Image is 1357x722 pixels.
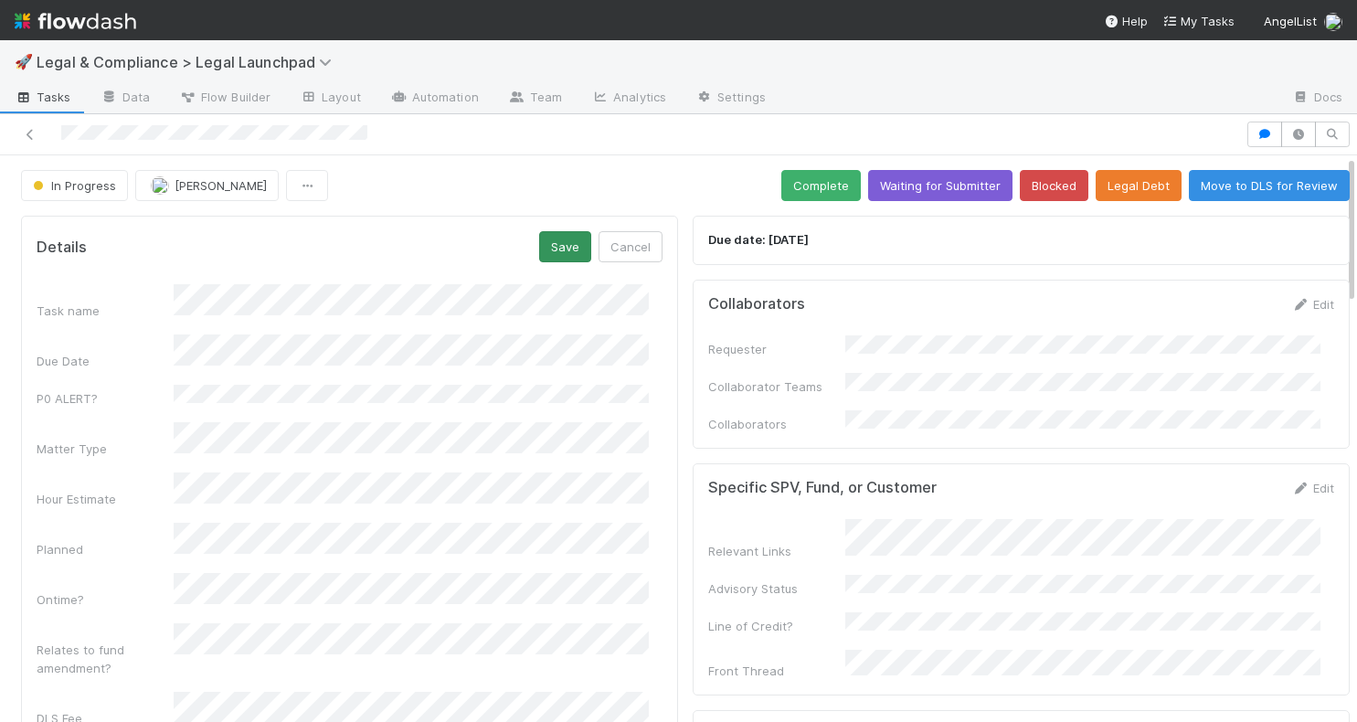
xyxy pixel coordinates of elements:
button: Complete [781,170,861,201]
span: In Progress [29,178,116,193]
span: [PERSON_NAME] [175,178,267,193]
img: avatar_b5be9b1b-4537-4870-b8e7-50cc2287641b.png [151,176,169,195]
div: Advisory Status [708,579,845,598]
img: logo-inverted-e16ddd16eac7371096b0.svg [15,5,136,37]
h5: Specific SPV, Fund, or Customer [708,479,937,497]
div: Collaborators [708,415,845,433]
a: Analytics [577,84,681,113]
span: Flow Builder [179,88,270,106]
button: Move to DLS for Review [1189,170,1350,201]
div: Line of Credit? [708,617,845,635]
a: My Tasks [1162,12,1235,30]
span: My Tasks [1162,14,1235,28]
a: Layout [285,84,376,113]
h5: Details [37,239,87,257]
h5: Collaborators [708,295,805,313]
a: Flow Builder [164,84,285,113]
span: AngelList [1264,14,1317,28]
span: 🚀 [15,54,33,69]
button: [PERSON_NAME] [135,170,279,201]
div: Front Thread [708,662,845,680]
button: Cancel [599,231,663,262]
img: avatar_ba22fd42-677f-4b89-aaa3-073be741e398.png [1324,13,1342,31]
a: Data [86,84,164,113]
a: Docs [1277,84,1357,113]
button: Legal Debt [1096,170,1182,201]
a: Automation [376,84,493,113]
button: Blocked [1020,170,1088,201]
div: Planned [37,540,174,558]
div: Matter Type [37,440,174,458]
a: Team [493,84,577,113]
button: In Progress [21,170,128,201]
div: Ontime? [37,590,174,609]
span: Legal & Compliance > Legal Launchpad [37,53,341,71]
span: Tasks [15,88,71,106]
button: Save [539,231,591,262]
div: Relevant Links [708,542,845,560]
a: Edit [1291,297,1334,312]
div: Relates to fund amendment? [37,641,174,677]
div: P0 ALERT? [37,389,174,408]
a: Settings [681,84,780,113]
div: Requester [708,340,845,358]
div: Collaborator Teams [708,377,845,396]
strong: Due date: [DATE] [708,232,809,247]
div: Task name [37,302,174,320]
button: Waiting for Submitter [868,170,1012,201]
div: Hour Estimate [37,490,174,508]
a: Edit [1291,481,1334,495]
div: Help [1104,12,1148,30]
div: Due Date [37,352,174,370]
